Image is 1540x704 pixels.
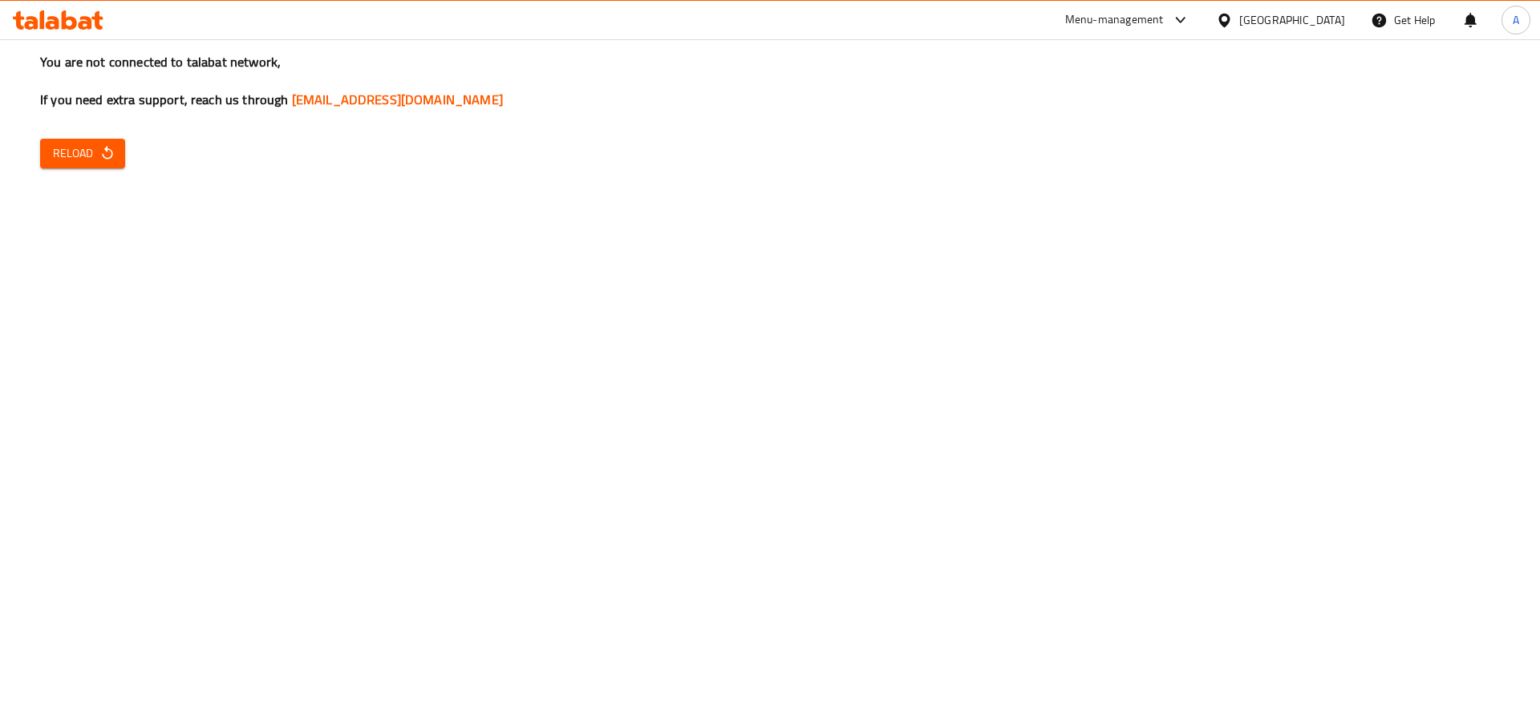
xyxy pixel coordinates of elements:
[1065,10,1164,30] div: Menu-management
[40,53,1500,109] h3: You are not connected to talabat network, If you need extra support, reach us through
[40,139,125,168] button: Reload
[1513,11,1519,29] span: A
[53,144,112,164] span: Reload
[1239,11,1345,29] div: [GEOGRAPHIC_DATA]
[292,87,503,111] a: [EMAIL_ADDRESS][DOMAIN_NAME]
